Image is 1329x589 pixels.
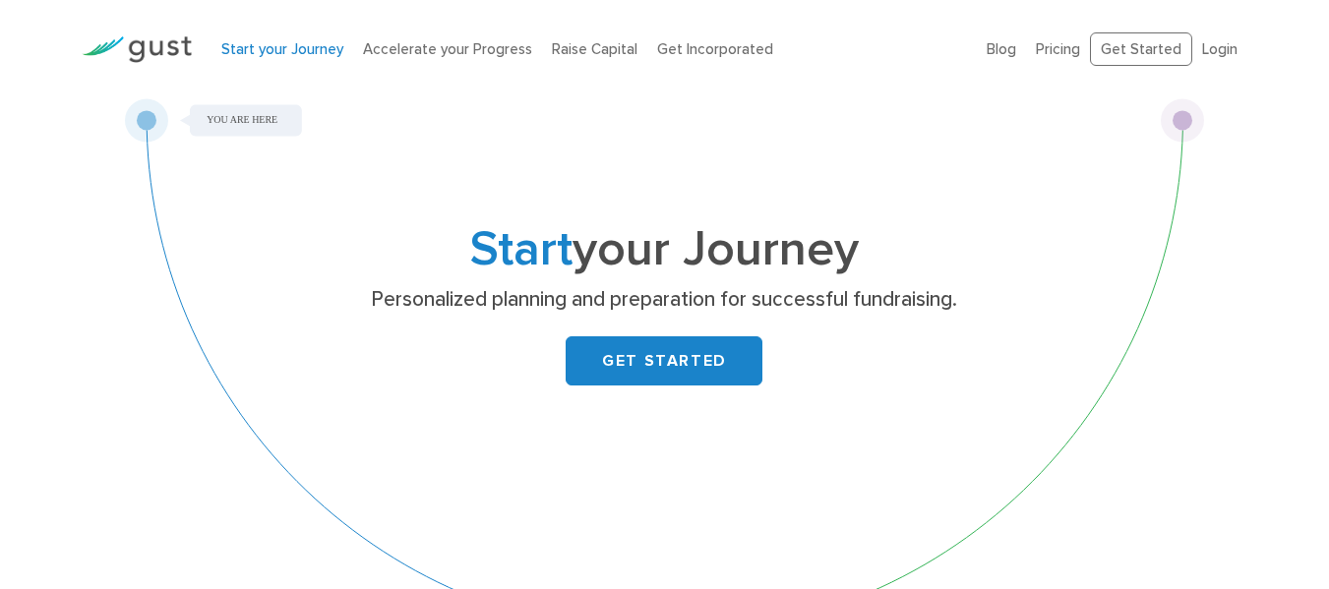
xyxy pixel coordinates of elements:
img: Gust Logo [82,36,192,63]
a: Start your Journey [221,40,343,58]
a: Get Started [1090,32,1192,67]
a: Get Incorporated [657,40,773,58]
a: GET STARTED [566,336,762,385]
a: Raise Capital [552,40,637,58]
p: Personalized planning and preparation for successful fundraising. [283,286,1046,314]
a: Login [1202,40,1238,58]
a: Accelerate your Progress [363,40,532,58]
span: Start [470,220,573,278]
h1: your Journey [275,227,1053,272]
a: Pricing [1036,40,1080,58]
a: Blog [987,40,1016,58]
